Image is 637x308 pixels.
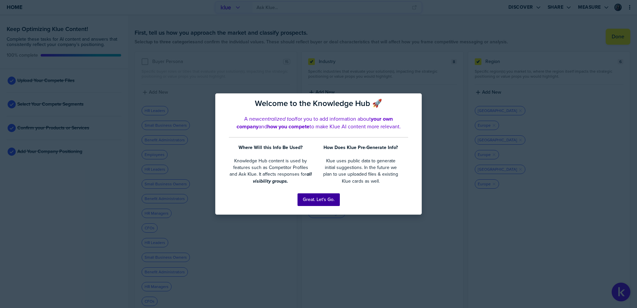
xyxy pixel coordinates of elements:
[267,123,310,130] strong: how you compete
[298,193,340,206] button: Great. Let's Go.
[296,115,371,123] span: for you to add information about
[259,115,296,123] em: centralized tool
[310,123,401,130] span: to make Klue AI content more relevant.
[239,144,303,151] strong: Where Will this Info Be Used?
[320,158,401,185] p: Klue uses public data to generate initial suggestions. In the future we plan to use uploaded file...
[253,171,313,184] em: all visibility groups.
[237,115,394,130] strong: your own company
[229,99,408,108] h2: Welcome to the Knowledge Hub 🚀
[244,115,259,123] span: A new
[411,98,416,106] button: Close
[230,157,310,178] span: Knowledge Hub content is used by features such as Competitor Profiles and Ask Klue. It affects re...
[323,144,398,151] strong: How Does Klue Pre-Generate Info?
[259,123,267,130] span: and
